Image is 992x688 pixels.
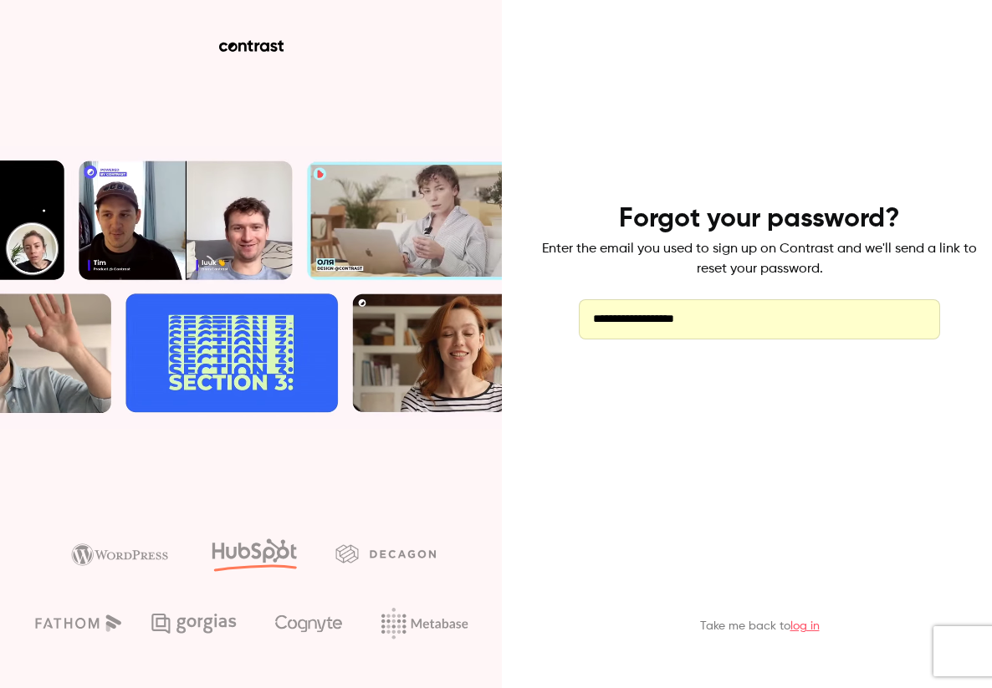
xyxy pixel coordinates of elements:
a: log in [790,620,820,632]
p: Take me back to [700,618,820,634]
img: decagon [335,544,436,563]
button: Send reset email [579,366,940,406]
p: Enter the email you used to sign up on Contrast and we'll send a link to reset your password. [542,239,977,279]
h4: Forgot your password? [619,202,900,236]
